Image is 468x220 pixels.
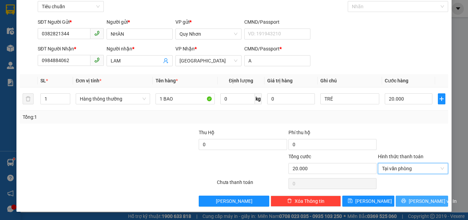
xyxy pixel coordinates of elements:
span: VP Nhận [175,46,195,51]
span: Tiêu chuẩn [42,1,100,12]
button: [PERSON_NAME] [199,196,269,207]
span: [PERSON_NAME] [355,197,392,205]
span: user-add [163,58,169,63]
span: Giá trị hàng [267,78,293,83]
div: VP gửi [175,18,242,26]
input: 0 [267,93,315,104]
span: [PERSON_NAME] và In [409,197,457,205]
span: phone [94,57,100,63]
div: Tổng: 1 [23,113,181,121]
div: Người nhận [107,45,173,53]
span: Quy Nhơn [180,29,237,39]
span: Xóa Thông tin [295,197,324,205]
span: Hàng thông thường [80,94,146,104]
span: Tại văn phòng [382,163,444,174]
label: Hình thức thanh toán [378,154,423,159]
div: SĐT Người Nhận [38,45,104,53]
th: Ghi chú [318,74,382,88]
span: plus [438,96,445,102]
button: plus [438,93,446,104]
button: printer[PERSON_NAME] và In [396,196,448,207]
div: Người gửi [107,18,173,26]
span: printer [401,198,406,204]
span: delete [287,198,292,204]
span: SL [40,78,46,83]
span: kg [255,93,262,104]
span: Định lượng [229,78,253,83]
span: Cước hàng [385,78,408,83]
button: deleteXóa Thông tin [271,196,341,207]
span: Thu Hộ [199,130,214,135]
span: Tuy Hòa [180,56,237,66]
input: Ghi Chú [320,93,380,104]
span: Đơn vị tính [76,78,101,83]
span: Tổng cước [288,154,311,159]
span: Tên hàng [156,78,178,83]
input: VD: Bàn, Ghế [156,93,215,104]
span: phone [94,31,100,36]
span: save [348,198,353,204]
button: delete [23,93,34,104]
button: save[PERSON_NAME] [342,196,395,207]
div: CMND/Passport [244,45,310,53]
div: Phí thu hộ [288,129,377,139]
div: CMND/Passport [244,18,310,26]
div: SĐT Người Gửi [38,18,104,26]
div: Chưa thanh toán [216,178,288,190]
span: [PERSON_NAME] [216,197,253,205]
